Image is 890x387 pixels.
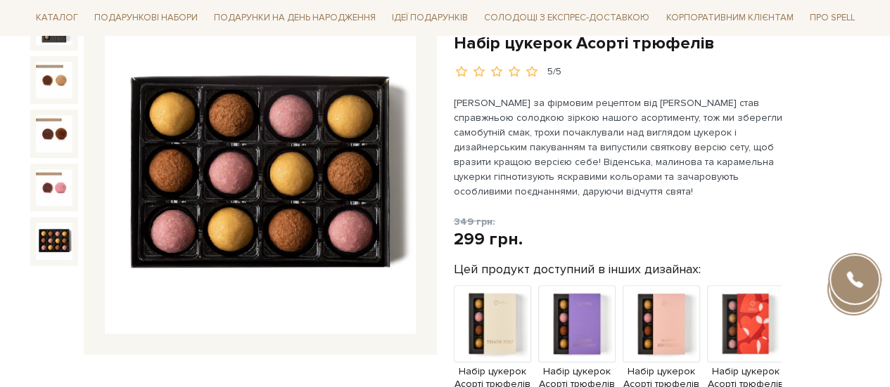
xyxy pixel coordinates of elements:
[36,169,72,206] img: Набір цукерок Асорті трюфелів
[803,7,860,29] span: Про Spell
[454,285,531,362] img: Продукт
[547,65,561,79] div: 5/5
[454,32,860,54] h1: Набір цукерок Асорті трюфелів
[454,228,523,250] div: 299 грн.
[36,223,72,259] img: Набір цукерок Асорті трюфелів
[454,261,701,277] label: Цей продукт доступний в інших дизайнах:
[707,285,784,362] img: Продукт
[386,7,473,29] span: Ідеї подарунків
[660,6,799,29] a: Корпоративним клієнтам
[89,7,203,29] span: Подарункові набори
[478,6,655,29] a: Солодощі з експрес-доставкою
[36,115,72,152] img: Набір цукерок Асорті трюфелів
[623,285,700,362] img: Продукт
[538,285,616,362] img: Продукт
[105,24,416,334] img: Набір цукерок Асорті трюфелів
[454,96,784,199] p: [PERSON_NAME] за фірмовим рецептом від [PERSON_NAME] став справжньою солодкою зіркою нашого асорт...
[208,7,381,29] span: Подарунки на День народження
[36,62,72,98] img: Набір цукерок Асорті трюфелів
[30,7,84,29] span: Каталог
[454,216,495,228] span: 349 грн.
